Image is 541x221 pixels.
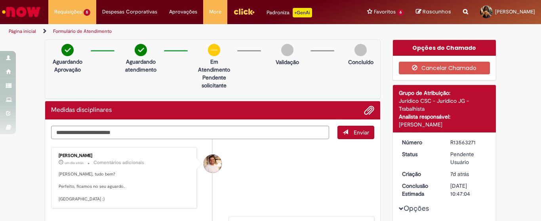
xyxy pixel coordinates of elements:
span: Favoritos [374,8,396,16]
ul: Trilhas de página [6,24,355,39]
div: Davi Carlo Macedo Da Silva [204,155,222,173]
p: Aguardando Aprovação [48,58,87,74]
dt: Status [396,150,445,158]
span: um dia atrás [65,161,84,165]
time: 29/09/2025 10:47:15 [65,161,84,165]
div: 24/09/2025 14:26:54 [450,170,487,178]
time: 24/09/2025 14:26:54 [450,170,469,178]
div: Pendente Usuário [450,150,487,166]
img: check-circle-green.png [135,44,147,56]
h2: Medidas disciplinares Histórico de tíquete [51,107,112,114]
button: Cancelar Chamado [399,62,490,74]
div: Grupo de Atribuição: [399,89,490,97]
span: 7d atrás [450,170,469,178]
img: circle-minus.png [208,44,220,56]
span: More [209,8,221,16]
img: click_logo_yellow_360x200.png [233,6,255,17]
a: Formulário de Atendimento [53,28,112,34]
p: Em Atendimento [195,58,233,74]
div: [PERSON_NAME] [399,121,490,128]
div: Analista responsável: [399,113,490,121]
img: check-circle-green.png [61,44,74,56]
img: img-circle-grey.png [281,44,293,56]
span: 5 [84,9,90,16]
p: Pendente solicitante [195,74,233,89]
dt: Número [396,138,445,146]
p: Aguardando atendimento [122,58,160,74]
div: Padroniza [267,8,312,17]
a: Página inicial [9,28,36,34]
button: Adicionar anexos [364,105,374,115]
span: 6 [397,9,404,16]
small: Comentários adicionais [93,159,144,166]
p: Concluído [348,58,373,66]
p: Validação [276,58,299,66]
div: [PERSON_NAME] [59,153,190,158]
span: [PERSON_NAME] [495,8,535,15]
div: Jurídico CSC - Jurídico JG - Trabalhista [399,97,490,113]
a: Rascunhos [416,8,451,16]
p: +GenAi [293,8,312,17]
p: [PERSON_NAME], tudo bem? Perfeito, ficamos no seu aguardo. [GEOGRAPHIC_DATA] :) [59,171,190,202]
div: R13563271 [450,138,487,146]
div: Opções do Chamado [393,40,496,56]
dt: Conclusão Estimada [396,182,445,198]
div: [DATE] 10:47:04 [450,182,487,198]
img: ServiceNow [1,4,42,20]
span: Despesas Corporativas [102,8,157,16]
span: Requisições [54,8,82,16]
textarea: Digite sua mensagem aqui... [51,126,329,139]
img: img-circle-grey.png [354,44,367,56]
span: Enviar [354,129,369,136]
span: Rascunhos [423,8,451,15]
button: Enviar [337,126,374,139]
dt: Criação [396,170,445,178]
span: Aprovações [169,8,197,16]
